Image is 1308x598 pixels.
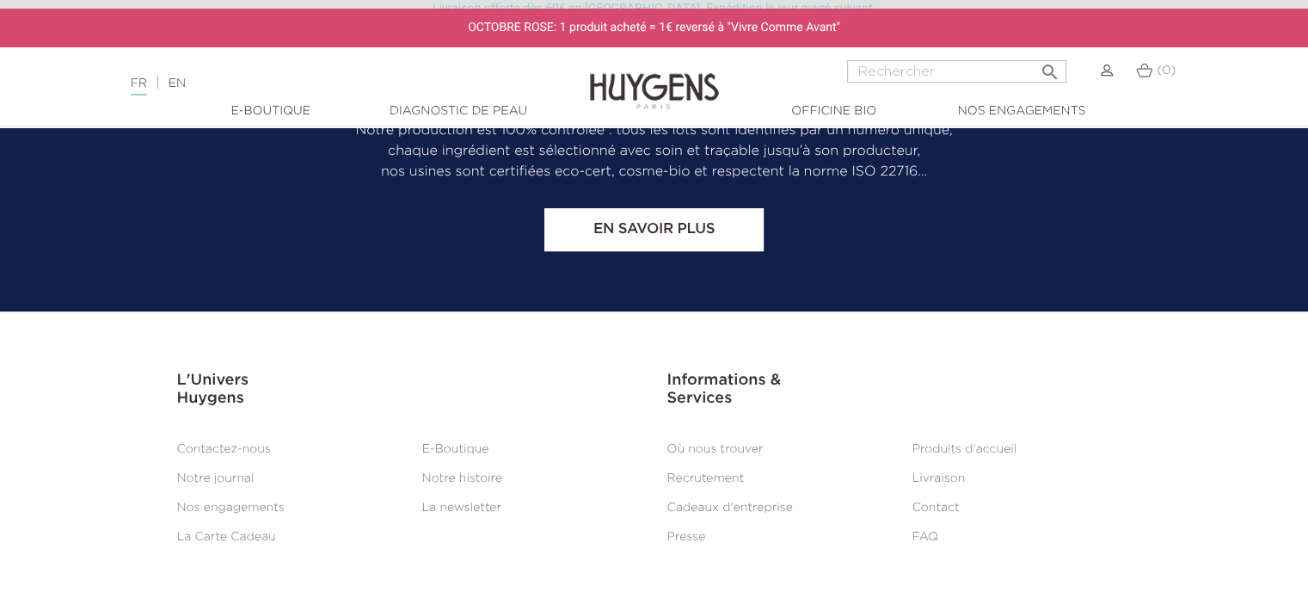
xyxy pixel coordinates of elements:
div: | [122,73,532,94]
p: nos usines sont certifiées eco-cert, cosme-bio et respectent la norme ISO 22716… [177,162,1132,182]
a: Produits d'accueil [912,443,1017,455]
button:  [1034,55,1065,78]
input: Rechercher [847,60,1066,83]
img: Huygens [590,46,719,112]
i:  [1039,57,1059,77]
p: Notre production est 100% contrôlée : tous les lots sont identifiés par un numéro unique, [177,120,1132,141]
a: E-Boutique [185,102,357,120]
a: Notre histoire [422,472,502,484]
a: Contact [912,502,960,514]
a: E-Boutique [422,443,489,455]
a: Diagnostic de peau [372,102,544,120]
a: La Carte Cadeau [177,531,276,543]
a: Recrutement [667,472,745,484]
a: Notre journal [177,472,255,484]
a: FR [131,77,147,96]
a: Livraison [912,472,966,484]
a: Cadeaux d'entreprise [667,502,793,514]
a: Nos engagements [936,102,1108,120]
a: Officine Bio [748,102,920,120]
a: Où nous trouver [667,443,764,455]
a: En savoir plus [544,208,764,251]
a: Contactez-nous [177,443,271,455]
a: EN [169,77,186,89]
a: Presse [667,531,706,543]
h3: L'Univers Huygens [177,372,642,409]
a: La newsletter [422,502,502,514]
a: Nos engagements [177,502,285,514]
a: FAQ [912,531,938,543]
p: chaque ingrédient est sélectionné avec soin et traçable jusqu’à son producteur, [177,141,1132,162]
span: (0) [1157,65,1176,77]
h3: Informations & Services [667,372,1132,409]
